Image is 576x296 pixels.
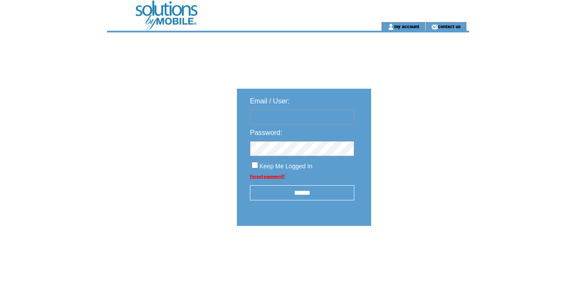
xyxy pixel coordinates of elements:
[394,23,419,29] a: my account
[259,163,312,170] span: Keep Me Logged In
[438,23,461,29] a: contact us
[250,97,290,105] span: Email / User:
[250,174,285,179] a: Forgot password?
[431,23,438,30] img: contact_us_icon.gif
[396,248,440,258] img: transparent.png
[388,23,394,30] img: account_icon.gif
[250,129,282,136] span: Password:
